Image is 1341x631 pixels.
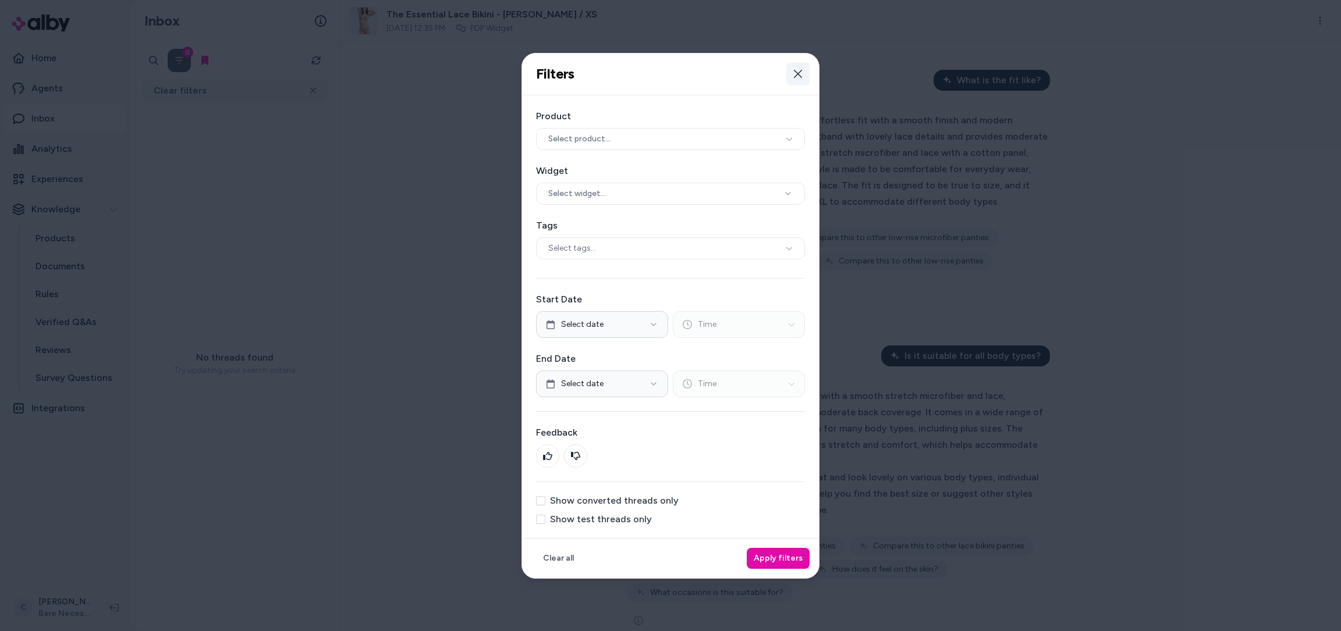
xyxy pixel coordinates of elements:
button: Clear all [536,548,581,569]
span: Select product... [548,133,611,145]
button: Select date [536,311,668,338]
label: Widget [536,164,805,178]
button: Select date [536,370,668,397]
h2: Filters [536,65,574,83]
span: Select tags... [548,243,596,254]
label: Start Date [536,293,805,306]
label: End Date [536,352,805,366]
label: Feedback [536,426,805,440]
label: Show test threads only [550,515,652,524]
label: Product [536,109,805,123]
span: Select date [561,378,604,390]
label: Show converted threads only [550,496,679,505]
span: Select date [561,319,604,330]
label: Tags [536,219,805,233]
button: Apply filters [747,548,810,569]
